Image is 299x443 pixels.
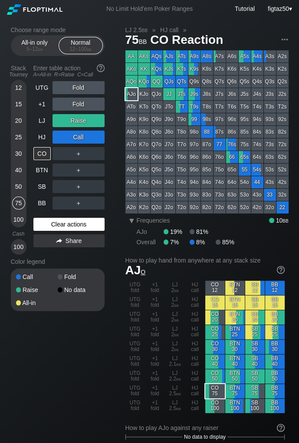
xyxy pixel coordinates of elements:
span: 75 [124,33,148,48]
div: 52o [239,201,251,213]
div: 19% [164,228,190,235]
div: AA [125,50,138,62]
div: ATs [176,50,188,62]
div: AKo [125,63,138,75]
a: Tutorial [235,5,255,12]
div: T4s [251,101,263,113]
div: AKs [138,50,150,62]
div: 83s [264,126,276,138]
div: Q3o [151,189,163,201]
div: KJs [163,63,175,75]
div: 84s [251,126,263,138]
div: 44 [251,176,263,188]
span: LJ 2.5 [124,26,149,34]
div: 65o [226,164,238,176]
div: Raise [53,114,105,127]
div: 95s [239,113,251,125]
div: BB 25 [265,325,285,339]
div: A6s [226,50,238,62]
span: bb [174,302,179,308]
div: 100 [12,213,25,226]
div: 92o [188,201,200,213]
div: ＋ [53,180,105,193]
div: 12 [12,81,25,94]
span: bb [174,287,179,293]
div: ＋ [53,164,105,177]
div: Stack [7,61,30,81]
div: +1 fold [145,281,165,295]
div: A2o [125,201,138,213]
div: 76o [214,151,226,163]
div: K4s [251,63,263,75]
div: T6s [226,101,238,113]
div: K7o [138,138,150,151]
div: A=All-in R=Raise C=Call [33,72,105,78]
div: UTG fold [125,354,145,369]
div: Q6o [151,151,163,163]
div: Q9s [188,75,200,88]
div: K7s [214,63,226,75]
div: UTG fold [125,340,145,354]
h2: Choose range mode [11,26,105,33]
div: J7s [214,88,226,100]
div: BB 30 [265,340,285,354]
div: K5o [138,164,150,176]
div: SB 12 [245,281,265,295]
div: 85o [201,164,213,176]
div: K6o [138,151,150,163]
div: 87o [201,138,213,151]
div: 66 [226,151,238,163]
div: 87s [214,126,226,138]
div: A4s [251,50,263,62]
div: +1 fold [145,325,165,339]
div: QQ [151,75,163,88]
div: K4o [138,176,150,188]
div: 94s [251,113,263,125]
div: A7s [214,50,226,62]
div: No data [58,287,99,293]
div: J2s [276,88,289,100]
div: QTs [176,75,188,88]
div: T2o [176,201,188,213]
div: 82o [201,201,213,213]
div: CO 30 [205,340,225,354]
div: A6o [125,151,138,163]
div: Q5o [151,164,163,176]
div: 93s [264,113,276,125]
div: 84o [201,176,213,188]
div: BB 40 [265,354,285,369]
div: 40 [12,164,25,177]
div: J3o [163,189,175,201]
div: 100 [12,240,25,253]
div: T3o [176,189,188,201]
div: A3s [264,50,276,62]
span: » [178,26,191,33]
div: 63o [226,189,238,201]
div: 74s [251,138,263,151]
div: Q6s [226,75,238,88]
div: 52s [276,164,289,176]
div: KJo [138,88,150,100]
div: 8% [190,239,216,246]
div: J6o [163,151,175,163]
div: Enter table action [33,61,105,81]
div: +1 fold [145,295,165,310]
div: BB [33,197,51,210]
div: K6s [226,63,238,75]
span: o [141,266,145,276]
div: 77 [214,138,226,151]
div: Cash [7,231,30,237]
div: SB 15 [245,295,265,310]
div: CO [33,147,51,160]
div: 72o [214,201,226,213]
div: JTo [163,101,175,113]
div: 97s [214,113,226,125]
div: 62o [226,201,238,213]
div: 32s [276,189,289,201]
div: J4o [163,176,175,188]
div: 76s [226,138,238,151]
h2: How to play hand from anywhere at any stack size [125,257,285,264]
div: QJo [151,88,163,100]
div: BTN 20 [225,310,245,325]
div: Fold [53,81,105,94]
